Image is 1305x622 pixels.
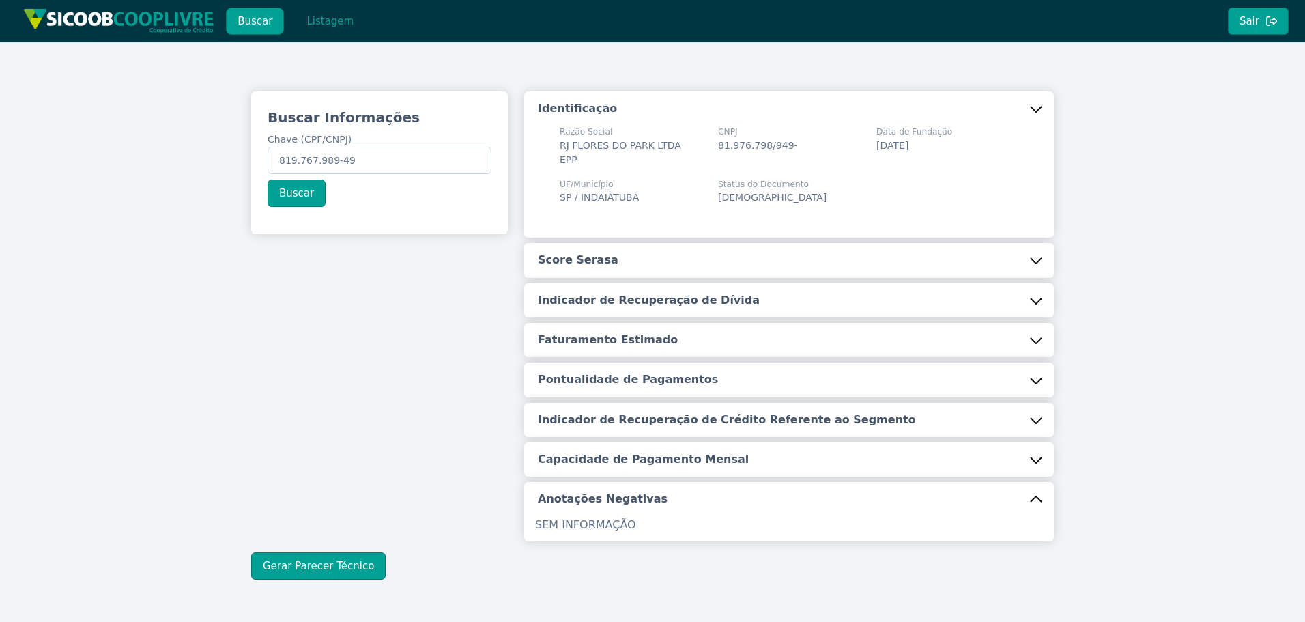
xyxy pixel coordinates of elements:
[560,192,639,203] span: SP / INDAIATUBA
[538,293,760,308] h5: Indicador de Recuperação de Dívida
[538,452,749,467] h5: Capacidade de Pagamento Mensal
[295,8,365,35] button: Listagem
[718,192,827,203] span: [DEMOGRAPHIC_DATA]
[524,363,1054,397] button: Pontualidade de Pagamentos
[560,140,681,165] span: RJ FLORES DO PARK LTDA EPP
[718,140,798,151] span: 81.976.798/949-
[538,333,678,348] h5: Faturamento Estimado
[524,442,1054,477] button: Capacidade de Pagamento Mensal
[524,283,1054,317] button: Indicador de Recuperação de Dívida
[268,134,352,145] span: Chave (CPF/CNPJ)
[538,253,618,268] h5: Score Serasa
[524,243,1054,277] button: Score Serasa
[560,178,639,190] span: UF/Município
[268,180,326,207] button: Buscar
[524,482,1054,516] button: Anotações Negativas
[535,517,1043,533] p: SEM INFORMAÇÃO
[718,178,827,190] span: Status do Documento
[718,126,798,138] span: CNPJ
[23,8,214,33] img: img/sicoob_cooplivre.png
[876,126,952,138] span: Data de Fundação
[538,372,718,387] h5: Pontualidade de Pagamentos
[560,126,702,138] span: Razão Social
[1228,8,1289,35] button: Sair
[876,140,908,151] span: [DATE]
[538,492,668,507] h5: Anotações Negativas
[268,108,491,127] h3: Buscar Informações
[226,8,284,35] button: Buscar
[524,403,1054,437] button: Indicador de Recuperação de Crédito Referente ao Segmento
[524,91,1054,126] button: Identificação
[538,412,916,427] h5: Indicador de Recuperação de Crédito Referente ao Segmento
[524,323,1054,357] button: Faturamento Estimado
[538,101,617,116] h5: Identificação
[268,147,491,174] input: Chave (CPF/CNPJ)
[251,552,386,580] button: Gerar Parecer Técnico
